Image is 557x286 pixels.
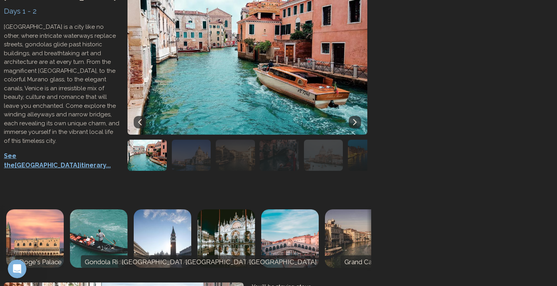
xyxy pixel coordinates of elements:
p: [GEOGRAPHIC_DATA] [183,257,253,267]
iframe: Intercom live chat [8,260,26,278]
img: Grand Canal [325,209,382,268]
p: [GEOGRAPHIC_DATA] [247,257,317,267]
p: See the [GEOGRAPHIC_DATA] itinerary... [4,151,120,170]
p: Grand Canal [342,257,381,267]
img: Piazza San Marco [134,209,191,268]
p: [GEOGRAPHIC_DATA] is a city like no other, where intricate waterways replace streets, gondolas gl... [4,23,120,145]
img: Rialto Bridge [261,209,319,268]
div: Days 1 - 2 [4,5,120,17]
img: Accommodation photo [304,140,343,171]
p: Doge's Palace [17,257,62,267]
img: Accommodation photo [127,140,167,171]
img: Gondola Ride [70,209,127,268]
img: Basilica di San Marco [197,209,255,268]
img: Accommodation photo [216,140,255,171]
img: Accommodation photo [172,140,211,171]
img: Accommodation photo [260,140,299,171]
p: [GEOGRAPHIC_DATA] [120,257,189,267]
img: Accommodation photo [348,140,387,171]
p: Gondola Ride [83,257,126,267]
img: Doge's Palace [6,209,64,268]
